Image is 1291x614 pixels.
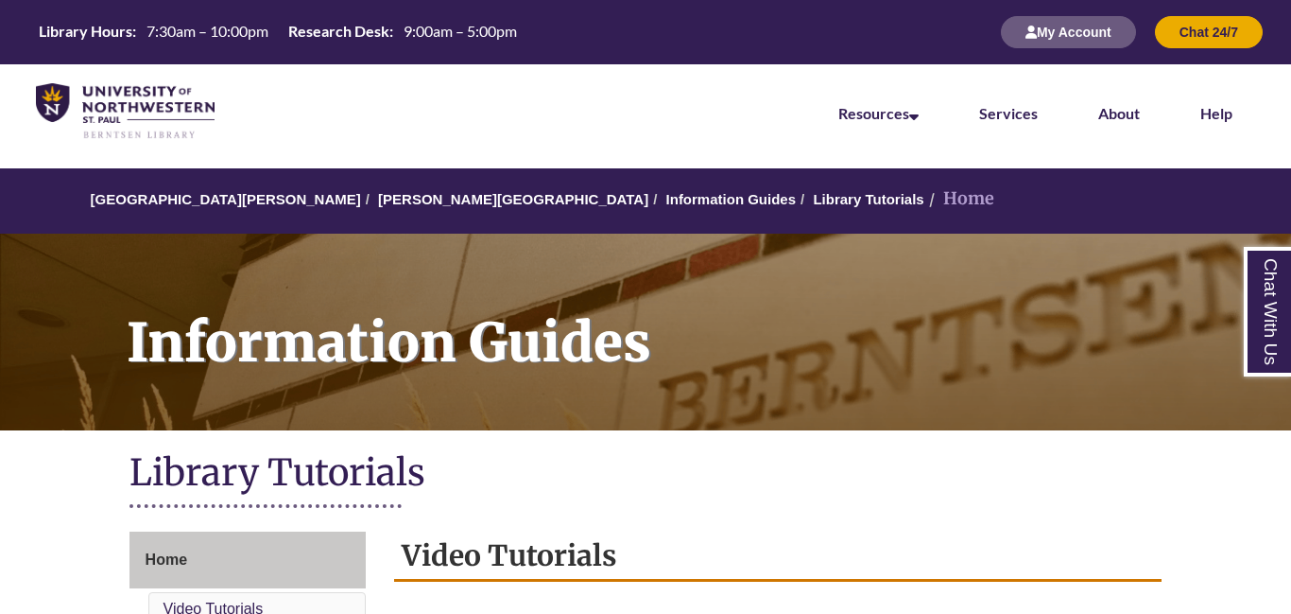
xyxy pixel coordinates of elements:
a: Information Guides [666,191,797,207]
a: Services [979,104,1038,122]
button: Chat 24/7 [1155,16,1263,48]
a: Hours Today [31,21,525,44]
span: 9:00am – 5:00pm [404,22,517,40]
h1: Information Guides [106,234,1291,406]
a: [PERSON_NAME][GEOGRAPHIC_DATA] [378,191,648,207]
h1: Library Tutorials [129,449,1162,500]
a: Help [1200,104,1232,122]
a: Library Tutorials [813,191,923,207]
a: Home [129,532,367,588]
a: Chat 24/7 [1155,24,1263,40]
a: My Account [1001,24,1136,40]
a: [GEOGRAPHIC_DATA][PERSON_NAME] [91,191,361,207]
h2: Video Tutorials [394,532,1162,582]
a: Resources [838,104,919,122]
span: 7:30am – 10:00pm [146,22,268,40]
img: UNWSP Library Logo [36,83,215,140]
button: My Account [1001,16,1136,48]
th: Library Hours: [31,21,139,42]
table: Hours Today [31,21,525,42]
a: About [1098,104,1140,122]
span: Home [146,552,187,568]
li: Home [924,185,994,213]
th: Research Desk: [281,21,396,42]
